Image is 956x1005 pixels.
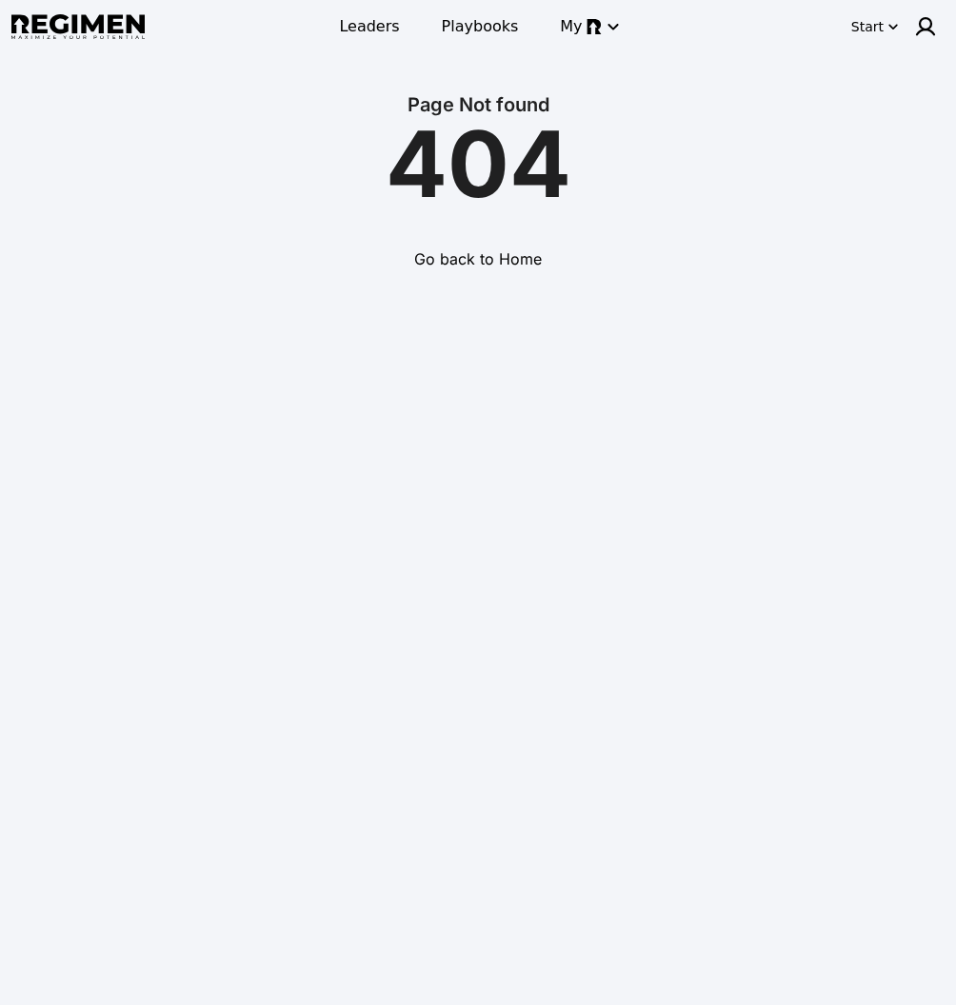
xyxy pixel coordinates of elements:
h1: Page Not found [11,91,945,118]
img: Regimen logo [11,14,145,40]
h2: 404 [11,118,945,209]
button: My [548,10,627,44]
a: Go back to Home [414,249,542,268]
span: My [560,15,582,38]
div: Start [851,17,884,36]
img: user icon [914,15,937,38]
a: Leaders [328,10,410,44]
span: Leaders [339,15,399,38]
a: Playbooks [430,10,530,44]
button: Start [847,11,903,42]
span: Playbooks [442,15,519,38]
